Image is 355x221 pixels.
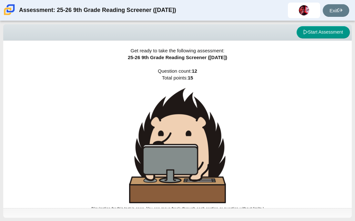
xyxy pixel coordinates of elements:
[128,55,227,60] span: 25-26 9th Grade Reading Screener ([DATE])
[323,4,349,17] a: Exit
[91,68,264,211] span: Question count: Total points:
[299,5,309,16] img: traeyvon.feltoncas.8PZCbm
[3,12,16,17] a: Carmen School of Science & Technology
[192,68,197,74] b: 12
[19,3,176,18] div: Assessment: 25-26 9th Grade Reading Screener ([DATE])
[129,88,226,203] img: hedgehog-behind-computer-large.png
[188,75,193,80] b: 15
[297,26,350,38] button: Start Assessment
[91,206,264,211] small: (Navigation for this test is open. You can move freely through each section or question without l...
[3,3,16,16] img: Carmen School of Science & Technology
[131,48,225,53] span: Get ready to take the following assessment:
